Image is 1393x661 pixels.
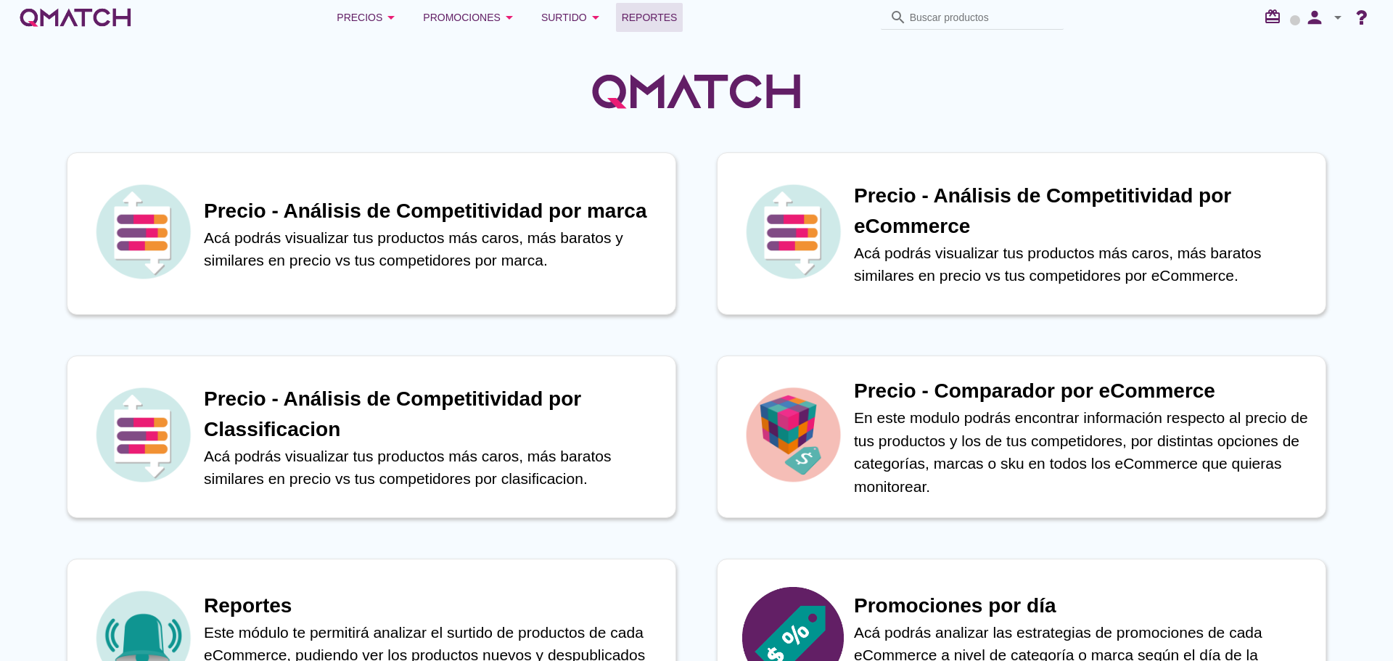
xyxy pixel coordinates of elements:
[46,356,696,518] a: iconPrecio - Análisis de Competitividad por ClassificacionAcá podrás visualizar tus productos más...
[696,356,1347,518] a: iconPrecio - Comparador por eCommerceEn este modulo podrás encontrar información respecto al prec...
[541,9,604,26] div: Surtido
[204,196,661,226] h1: Precio - Análisis de Competitividad por marca
[910,6,1055,29] input: Buscar productos
[742,181,844,282] img: icon
[854,242,1311,287] p: Acá podrás visualizar tus productos más caros, más baratos similares en precio vs tus competidore...
[1300,7,1329,28] i: person
[854,376,1311,406] h1: Precio - Comparador por eCommerce
[1329,9,1347,26] i: arrow_drop_down
[501,9,518,26] i: arrow_drop_down
[337,9,400,26] div: Precios
[204,226,661,272] p: Acá podrás visualizar tus productos más caros, más baratos y similares en precio vs tus competido...
[854,181,1311,242] h1: Precio - Análisis de Competitividad por eCommerce
[742,384,844,485] img: icon
[854,591,1311,621] h1: Promociones por día
[204,384,661,445] h1: Precio - Análisis de Competitividad por Classificacion
[616,3,683,32] a: Reportes
[92,181,194,282] img: icon
[588,55,805,128] img: QMatchLogo
[696,152,1347,315] a: iconPrecio - Análisis de Competitividad por eCommerceAcá podrás visualizar tus productos más caro...
[92,384,194,485] img: icon
[1264,8,1287,25] i: redeem
[411,3,530,32] button: Promociones
[587,9,604,26] i: arrow_drop_down
[622,9,678,26] span: Reportes
[854,406,1311,498] p: En este modulo podrás encontrar información respecto al precio de tus productos y los de tus comp...
[325,3,411,32] button: Precios
[46,152,696,315] a: iconPrecio - Análisis de Competitividad por marcaAcá podrás visualizar tus productos más caros, m...
[423,9,518,26] div: Promociones
[889,9,907,26] i: search
[204,591,661,621] h1: Reportes
[382,9,400,26] i: arrow_drop_down
[17,3,133,32] a: white-qmatch-logo
[530,3,616,32] button: Surtido
[204,445,661,490] p: Acá podrás visualizar tus productos más caros, más baratos similares en precio vs tus competidore...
